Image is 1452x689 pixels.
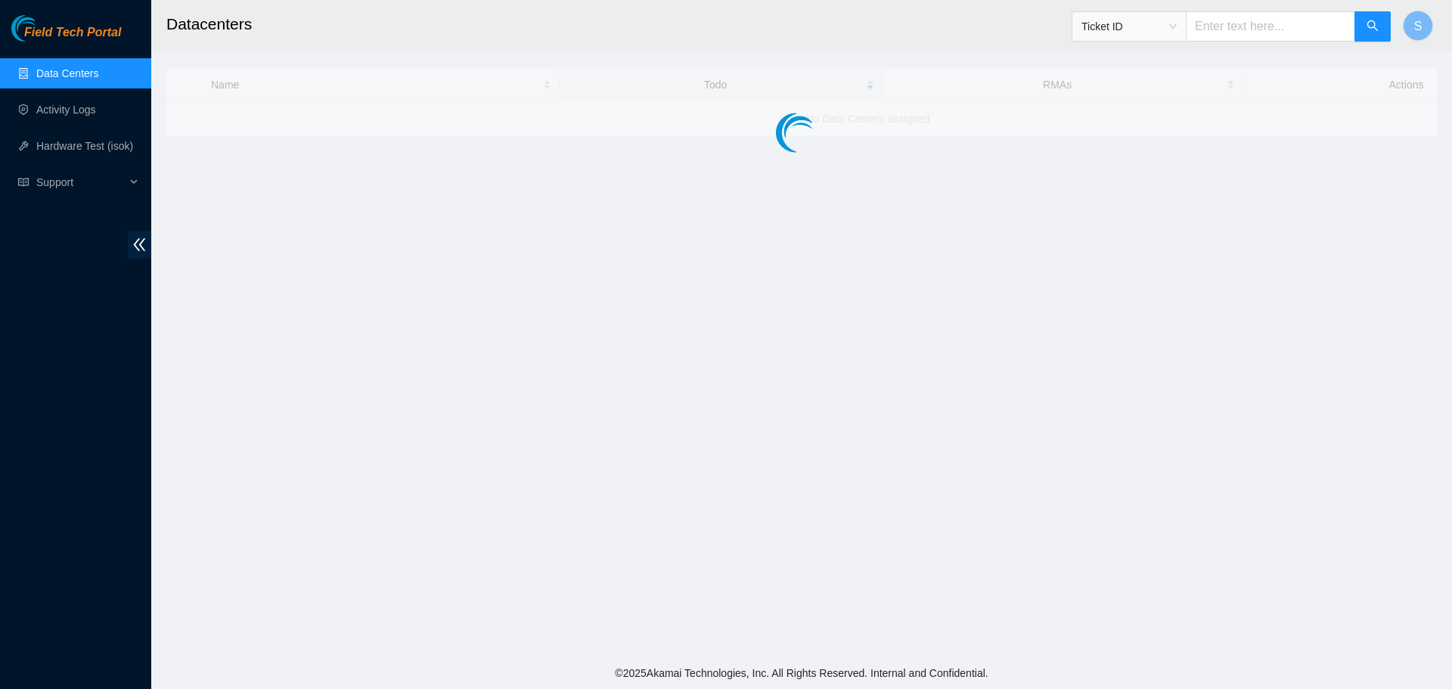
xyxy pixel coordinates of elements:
a: Akamai TechnologiesField Tech Portal [11,27,121,47]
span: read [18,177,29,188]
footer: © 2025 Akamai Technologies, Inc. All Rights Reserved. Internal and Confidential. [151,657,1452,689]
img: Akamai Technologies [11,15,76,42]
a: Data Centers [36,67,98,79]
span: S [1414,17,1423,36]
a: Hardware Test (isok) [36,140,133,152]
span: double-left [128,231,151,259]
button: S [1403,11,1433,41]
span: search [1367,20,1379,34]
a: Activity Logs [36,104,96,116]
button: search [1354,11,1391,42]
input: Enter text here... [1186,11,1355,42]
span: Ticket ID [1081,15,1177,38]
span: Field Tech Portal [24,26,121,40]
span: Support [36,167,126,197]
